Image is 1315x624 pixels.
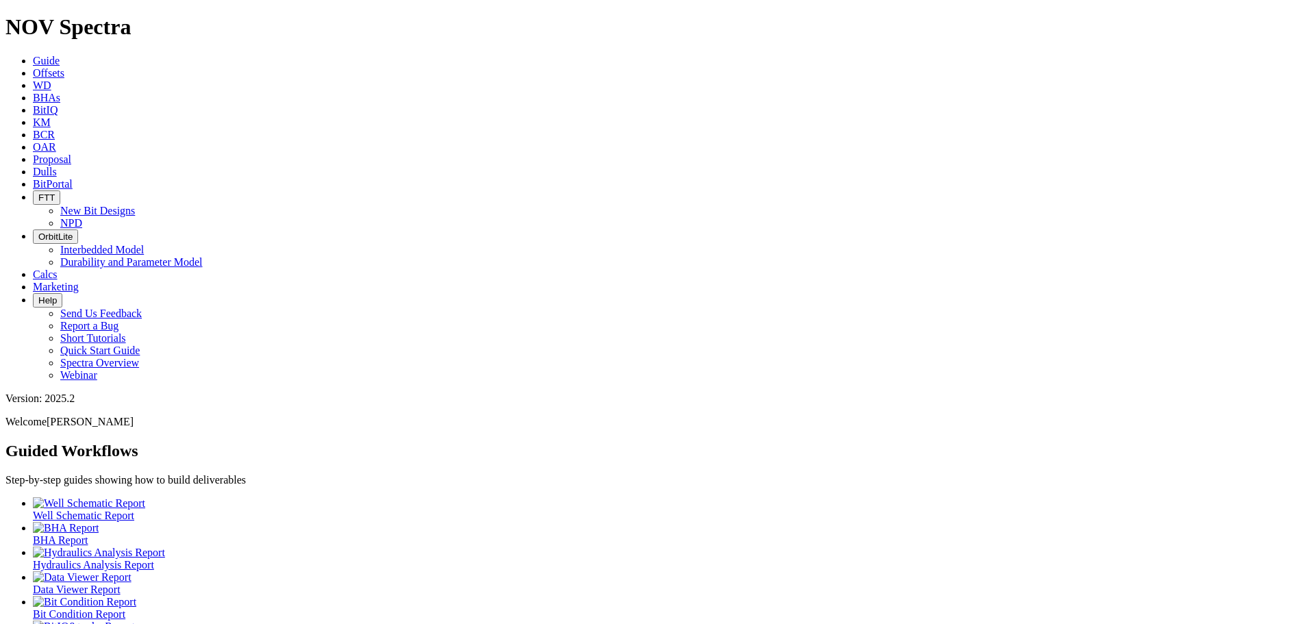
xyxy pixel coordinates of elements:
a: BitPortal [33,178,73,190]
img: Data Viewer Report [33,571,131,584]
a: BCR [33,129,55,140]
a: NPD [60,217,82,229]
h2: Guided Workflows [5,442,1310,460]
span: Data Viewer Report [33,584,121,595]
a: Marketing [33,281,79,292]
img: Bit Condition Report [33,596,136,608]
a: Interbedded Model [60,244,144,255]
a: KM [33,116,51,128]
a: Hydraulics Analysis Report Hydraulics Analysis Report [33,547,1310,571]
a: New Bit Designs [60,205,135,216]
a: Durability and Parameter Model [60,256,203,268]
a: Short Tutorials [60,332,126,344]
a: OAR [33,141,56,153]
a: Bit Condition Report Bit Condition Report [33,596,1310,620]
button: OrbitLite [33,229,78,244]
a: Offsets [33,67,64,79]
div: Version: 2025.2 [5,392,1310,405]
span: Hydraulics Analysis Report [33,559,154,571]
span: [PERSON_NAME] [47,416,134,427]
a: Webinar [60,369,97,381]
span: Well Schematic Report [33,510,134,521]
a: Quick Start Guide [60,345,140,356]
a: Report a Bug [60,320,118,332]
img: Hydraulics Analysis Report [33,547,165,559]
a: Proposal [33,153,71,165]
a: BHA Report BHA Report [33,522,1310,546]
a: Spectra Overview [60,357,139,369]
img: Well Schematic Report [33,497,145,510]
span: Help [38,295,57,305]
button: Help [33,293,62,308]
p: Welcome [5,416,1310,428]
a: Well Schematic Report Well Schematic Report [33,497,1310,521]
h1: NOV Spectra [5,14,1310,40]
span: FTT [38,192,55,203]
a: Dulls [33,166,57,177]
span: BHA Report [33,534,88,546]
a: BHAs [33,92,60,103]
button: FTT [33,190,60,205]
a: WD [33,79,51,91]
a: Calcs [33,269,58,280]
img: BHA Report [33,522,99,534]
span: Bit Condition Report [33,608,125,620]
span: OrbitLite [38,232,73,242]
a: BitIQ [33,104,58,116]
a: Send Us Feedback [60,308,142,319]
a: Data Viewer Report Data Viewer Report [33,571,1310,595]
a: Guide [33,55,60,66]
p: Step-by-step guides showing how to build deliverables [5,474,1310,486]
